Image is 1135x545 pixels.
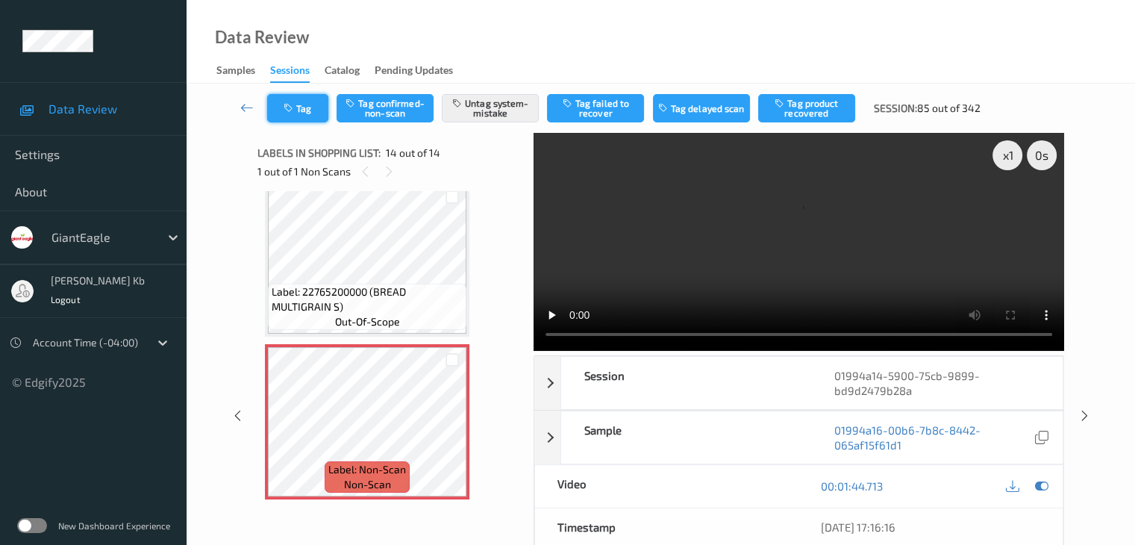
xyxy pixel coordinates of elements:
span: Label: 22765200000 (BREAD MULTIGRAIN S) [272,284,463,314]
span: non-scan [344,477,391,492]
div: Pending Updates [375,63,453,81]
div: 0 s [1027,140,1057,170]
a: Catalog [325,60,375,81]
div: Sample [561,411,812,464]
span: Label: Non-Scan [328,462,406,477]
button: Tag confirmed-non-scan [337,94,434,122]
button: Tag delayed scan [653,94,750,122]
div: Data Review [215,30,309,45]
div: Session01994a14-5900-75cb-9899-bd9d2479b28a [534,356,1063,410]
div: 1 out of 1 Non Scans [257,162,523,181]
a: Sessions [270,60,325,83]
button: Untag system-mistake [442,94,539,122]
span: 14 out of 14 [386,146,440,161]
div: 01994a14-5900-75cb-9899-bd9d2479b28a [812,357,1063,409]
button: Tag [267,94,328,122]
a: 00:01:44.713 [821,479,883,493]
a: Pending Updates [375,60,468,81]
span: 85 out of 342 [917,101,981,116]
a: 01994a16-00b6-7b8c-8442-065af15f61d1 [834,423,1031,452]
div: [DATE] 17:16:16 [821,520,1040,535]
button: Tag failed to recover [547,94,644,122]
div: Sessions [270,63,310,83]
div: Samples [216,63,255,81]
button: Tag product recovered [758,94,855,122]
div: Video [535,465,799,508]
span: Session: [874,101,917,116]
div: Catalog [325,63,360,81]
span: out-of-scope [335,314,400,329]
span: Labels in shopping list: [257,146,381,161]
div: Sample01994a16-00b6-7b8c-8442-065af15f61d1 [534,411,1063,464]
div: Session [561,357,812,409]
div: x 1 [992,140,1022,170]
a: Samples [216,60,270,81]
